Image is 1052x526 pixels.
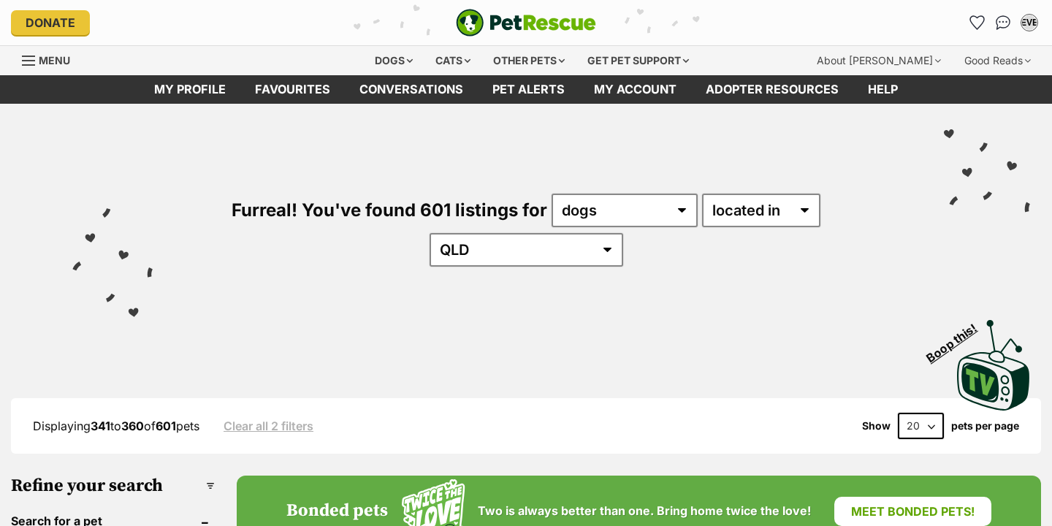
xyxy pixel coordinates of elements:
[140,75,240,104] a: My profile
[240,75,345,104] a: Favourites
[991,11,1015,34] a: Conversations
[39,54,70,66] span: Menu
[478,504,811,518] span: Two is always better than one. Bring home twice the love!
[121,419,144,433] strong: 360
[33,419,199,433] span: Displaying to of pets
[957,307,1030,413] a: Boop this!
[951,420,1019,432] label: pets per page
[232,199,547,221] span: Furreal! You've found 601 listings for
[91,419,110,433] strong: 341
[965,11,1041,34] ul: Account quick links
[579,75,691,104] a: My account
[224,419,313,432] a: Clear all 2 filters
[965,11,988,34] a: Favourites
[954,46,1041,75] div: Good Reads
[924,312,991,365] span: Boop this!
[807,46,951,75] div: About [PERSON_NAME]
[483,46,575,75] div: Other pets
[478,75,579,104] a: Pet alerts
[1022,15,1037,30] div: EVE
[365,46,423,75] div: Dogs
[1018,11,1041,34] button: My account
[691,75,853,104] a: Adopter resources
[156,419,176,433] strong: 601
[957,320,1030,411] img: PetRescue TV logo
[996,15,1011,30] img: chat-41dd97257d64d25036548639549fe6c8038ab92f7586957e7f3b1b290dea8141.svg
[22,46,80,72] a: Menu
[345,75,478,104] a: conversations
[425,46,481,75] div: Cats
[834,497,991,526] a: Meet bonded pets!
[456,9,596,37] a: PetRescue
[11,476,215,496] h3: Refine your search
[862,420,891,432] span: Show
[11,10,90,35] a: Donate
[577,46,699,75] div: Get pet support
[286,501,388,522] h4: Bonded pets
[853,75,912,104] a: Help
[456,9,596,37] img: logo-e224e6f780fb5917bec1dbf3a21bbac754714ae5b6737aabdf751b685950b380.svg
